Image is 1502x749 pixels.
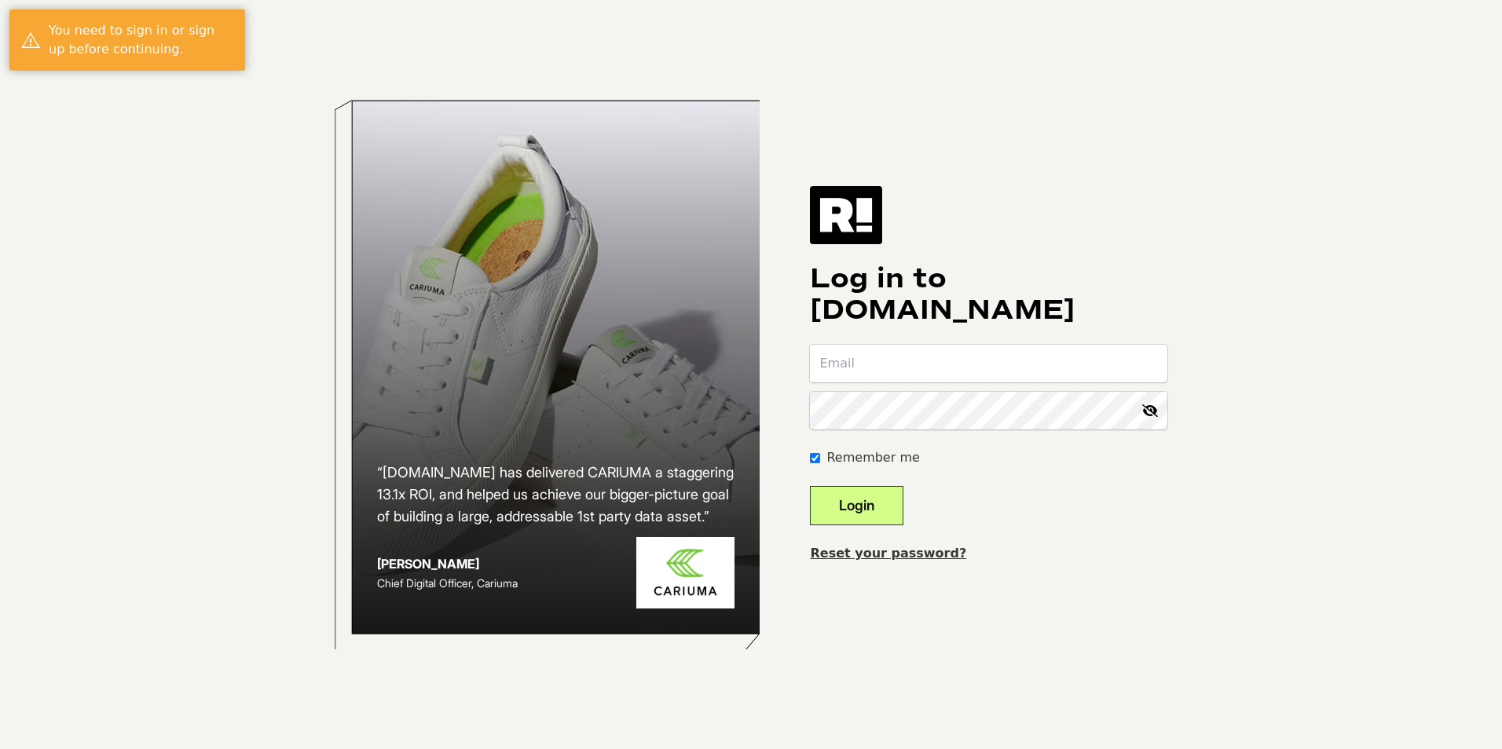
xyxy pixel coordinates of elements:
strong: [PERSON_NAME] [377,556,479,572]
button: Login [810,486,903,525]
label: Remember me [826,448,919,467]
img: Retention.com [810,186,882,244]
h1: Log in to [DOMAIN_NAME] [810,263,1167,326]
span: Chief Digital Officer, Cariuma [377,576,518,590]
img: Cariuma [636,537,735,608]
h2: “[DOMAIN_NAME] has delivered CARIUMA a staggering 13.1x ROI, and helped us achieve our bigger-pic... [377,462,735,528]
input: Email [810,345,1167,382]
a: Reset your password? [810,546,966,561]
div: You need to sign in or sign up before continuing. [49,21,233,59]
